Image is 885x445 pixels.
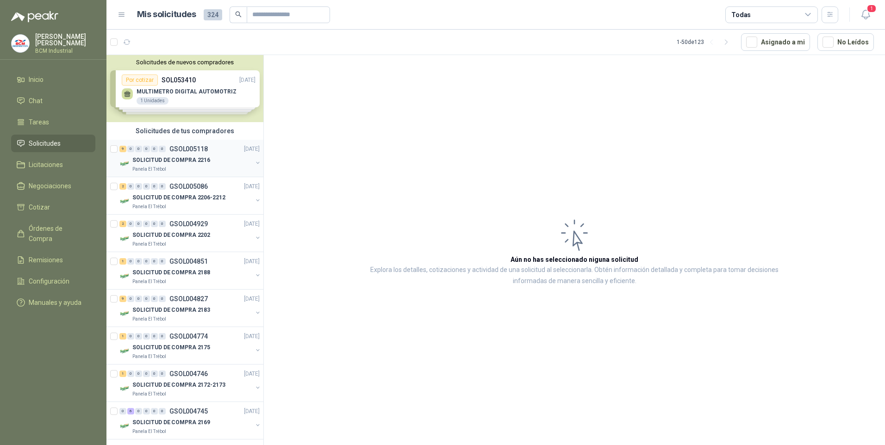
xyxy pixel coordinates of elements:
a: 2 0 0 0 0 0 GSOL004929[DATE] Company LogoSOLICITUD DE COMPRA 2202Panela El Trébol [119,218,262,248]
div: 0 [135,146,142,152]
div: 0 [119,408,126,414]
div: 0 [151,296,158,302]
a: 1 0 0 0 0 0 GSOL004774[DATE] Company LogoSOLICITUD DE COMPRA 2175Panela El Trébol [119,331,262,360]
div: 1 [119,333,126,340]
a: 2 0 0 0 0 0 GSOL005086[DATE] Company LogoSOLICITUD DE COMPRA 2206-2212Panela El Trébol [119,181,262,210]
a: Órdenes de Compra [11,220,95,247]
a: 1 0 0 0 0 0 GSOL004746[DATE] Company LogoSOLICITUD DE COMPRA 2172-2173Panela El Trébol [119,368,262,398]
span: Licitaciones [29,160,63,170]
span: Configuración [29,276,69,286]
div: 1 - 50 de 123 [677,35,734,49]
p: Panela El Trébol [132,315,166,323]
p: Panela El Trébol [132,203,166,210]
span: 1 [866,4,877,13]
a: Negociaciones [11,177,95,195]
a: Inicio [11,71,95,88]
button: 1 [857,6,874,23]
p: BCM Industrial [35,48,95,54]
div: 0 [143,408,150,414]
p: [DATE] [244,332,260,341]
div: 6 [127,408,134,414]
div: 0 [127,371,134,377]
p: [DATE] [244,145,260,154]
img: Company Logo [119,420,131,432]
p: SOLICITUD DE COMPRA 2175 [132,343,210,352]
div: 2 [119,221,126,227]
span: Negociaciones [29,181,71,191]
span: Manuales y ayuda [29,297,81,308]
a: Chat [11,92,95,110]
p: GSOL004851 [169,258,208,265]
span: Cotizar [29,202,50,212]
div: 0 [127,146,134,152]
div: 1 [119,258,126,265]
p: Panela El Trébol [132,390,166,398]
h1: Mis solicitudes [137,8,196,21]
div: Solicitudes de tus compradores [106,122,263,140]
img: Company Logo [119,271,131,282]
div: 0 [127,333,134,340]
div: 0 [143,258,150,265]
a: 9 0 0 0 0 0 GSOL004827[DATE] Company LogoSOLICITUD DE COMPRA 2183Panela El Trébol [119,293,262,323]
p: [PERSON_NAME] [PERSON_NAME] [35,33,95,46]
p: [DATE] [244,370,260,378]
p: SOLICITUD DE COMPRA 2183 [132,306,210,315]
button: Asignado a mi [741,33,810,51]
div: 0 [151,408,158,414]
div: 0 [159,408,166,414]
div: 0 [151,333,158,340]
p: [DATE] [244,295,260,303]
span: Remisiones [29,255,63,265]
div: 0 [135,371,142,377]
a: Configuración [11,272,95,290]
p: GSOL005118 [169,146,208,152]
div: 0 [135,258,142,265]
img: Company Logo [119,196,131,207]
div: 0 [159,371,166,377]
a: 1 0 0 0 0 0 GSOL004851[DATE] Company LogoSOLICITUD DE COMPRA 2188Panela El Trébol [119,256,262,285]
div: 0 [159,333,166,340]
p: SOLICITUD DE COMPRA 2216 [132,156,210,165]
div: 0 [135,221,142,227]
p: SOLICITUD DE COMPRA 2172-2173 [132,381,225,389]
div: 0 [143,296,150,302]
p: SOLICITUD DE COMPRA 2202 [132,231,210,240]
a: Remisiones [11,251,95,269]
p: SOLICITUD DE COMPRA 2206-2212 [132,193,225,202]
p: Panela El Trébol [132,241,166,248]
p: SOLICITUD DE COMPRA 2188 [132,268,210,277]
a: 0 6 0 0 0 0 GSOL004745[DATE] Company LogoSOLICITUD DE COMPRA 2169Panela El Trébol [119,406,262,435]
div: 0 [151,258,158,265]
p: GSOL004774 [169,333,208,340]
img: Company Logo [119,346,131,357]
div: 0 [151,183,158,190]
img: Company Logo [119,308,131,319]
p: GSOL004929 [169,221,208,227]
div: 0 [143,146,150,152]
p: Panela El Trébol [132,278,166,285]
span: Tareas [29,117,49,127]
a: Solicitudes [11,135,95,152]
p: [DATE] [244,182,260,191]
div: 1 [119,371,126,377]
p: GSOL005086 [169,183,208,190]
div: Solicitudes de nuevos compradoresPor cotizarSOL053410[DATE] MULTIMETRO DIGITAL AUTOMOTRIZ1 Unidad... [106,55,263,122]
a: Licitaciones [11,156,95,173]
div: 0 [159,221,166,227]
span: Chat [29,96,43,106]
p: GSOL004746 [169,371,208,377]
h3: Aún no has seleccionado niguna solicitud [511,254,638,265]
div: 0 [127,221,134,227]
div: 0 [135,408,142,414]
span: Inicio [29,74,44,85]
p: GSOL004827 [169,296,208,302]
div: 0 [135,183,142,190]
div: 0 [143,333,150,340]
div: Todas [731,10,751,20]
div: 0 [143,221,150,227]
img: Company Logo [119,233,131,244]
div: 0 [127,183,134,190]
p: GSOL004745 [169,408,208,414]
img: Company Logo [119,158,131,169]
div: 0 [143,371,150,377]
